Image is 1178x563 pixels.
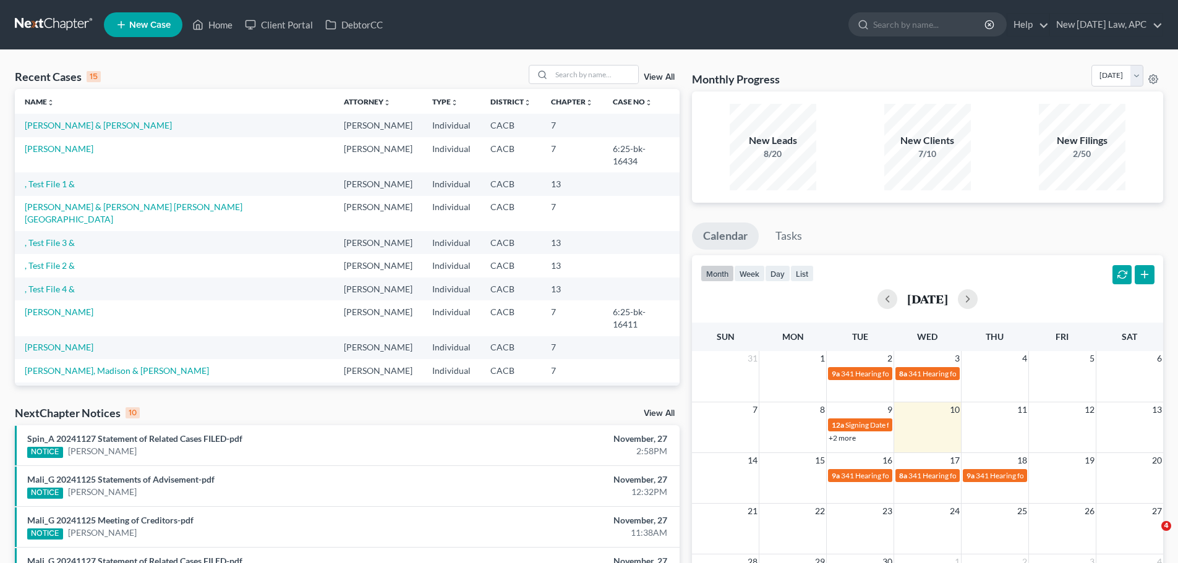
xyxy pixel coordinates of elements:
[462,445,667,457] div: 2:58PM
[819,402,826,417] span: 8
[126,407,140,418] div: 10
[422,383,480,405] td: Individual
[27,488,63,499] div: NOTICE
[644,409,675,418] a: View All
[603,300,680,336] td: 6:25-bk-16411
[25,201,242,224] a: [PERSON_NAME] & [PERSON_NAME] [PERSON_NAME][GEOGRAPHIC_DATA]
[422,231,480,254] td: Individual
[1151,453,1163,468] span: 20
[422,254,480,277] td: Individual
[462,486,667,498] div: 12:32PM
[47,99,54,106] i: unfold_more
[480,114,541,137] td: CACB
[480,137,541,172] td: CACB
[422,300,480,336] td: Individual
[480,277,541,300] td: CACB
[765,265,790,282] button: day
[764,222,813,250] a: Tasks
[422,277,480,300] td: Individual
[603,137,680,172] td: 6:25-bk-16434
[25,97,54,106] a: Nameunfold_more
[1016,402,1028,417] span: 11
[552,66,638,83] input: Search by name...
[1007,14,1049,36] a: Help
[832,369,840,378] span: 9a
[422,196,480,231] td: Individual
[832,471,840,480] span: 9a
[884,148,971,160] div: 7/10
[886,402,894,417] span: 9
[586,99,593,106] i: unfold_more
[344,97,391,106] a: Attorneyunfold_more
[954,351,961,366] span: 3
[422,137,480,172] td: Individual
[239,14,319,36] a: Client Portal
[845,420,956,430] span: Signing Date for [PERSON_NAME]
[1088,351,1096,366] span: 5
[334,359,422,382] td: [PERSON_NAME]
[908,471,1019,480] span: 341 Hearing for [PERSON_NAME]
[27,515,194,525] a: Mali_G 20241125 Meeting of Creditors-pdf
[746,504,759,519] span: 21
[334,114,422,137] td: [PERSON_NAME]
[68,527,137,539] a: [PERSON_NAME]
[480,172,541,195] td: CACB
[541,114,603,137] td: 7
[334,137,422,172] td: [PERSON_NAME]
[734,265,765,282] button: week
[986,331,1004,342] span: Thu
[432,97,458,106] a: Typeunfold_more
[1151,402,1163,417] span: 13
[1083,504,1096,519] span: 26
[1083,453,1096,468] span: 19
[524,99,531,106] i: unfold_more
[462,473,667,486] div: November, 27
[1039,148,1125,160] div: 2/50
[462,433,667,445] div: November, 27
[541,196,603,231] td: 7
[422,336,480,359] td: Individual
[1016,453,1028,468] span: 18
[451,99,458,106] i: unfold_more
[422,172,480,195] td: Individual
[899,471,907,480] span: 8a
[692,72,780,87] h3: Monthly Progress
[829,433,856,442] a: +2 more
[422,359,480,382] td: Individual
[334,254,422,277] td: [PERSON_NAME]
[480,336,541,359] td: CACB
[334,172,422,195] td: [PERSON_NAME]
[746,351,759,366] span: 31
[480,359,541,382] td: CACB
[15,405,140,420] div: NextChapter Notices
[1156,351,1163,366] span: 6
[541,383,603,405] td: 7
[87,71,101,82] div: 15
[541,254,603,277] td: 13
[462,527,667,539] div: 11:38AM
[832,420,844,430] span: 12a
[1021,351,1028,366] span: 4
[27,447,63,458] div: NOTICE
[25,307,93,317] a: [PERSON_NAME]
[25,143,93,154] a: [PERSON_NAME]
[551,97,593,106] a: Chapterunfold_more
[899,369,907,378] span: 8a
[541,172,603,195] td: 13
[613,97,652,106] a: Case Nounfold_more
[1161,521,1171,531] span: 4
[25,179,75,189] a: , Test File 1 &
[480,196,541,231] td: CACB
[334,196,422,231] td: [PERSON_NAME]
[480,231,541,254] td: CACB
[541,336,603,359] td: 7
[730,133,816,148] div: New Leads
[908,369,1019,378] span: 341 Hearing for [PERSON_NAME]
[751,402,759,417] span: 7
[1083,402,1096,417] span: 12
[25,284,75,294] a: , Test File 4 &
[383,99,391,106] i: unfold_more
[541,359,603,382] td: 7
[841,369,952,378] span: 341 Hearing for [PERSON_NAME]
[480,383,541,405] td: CACB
